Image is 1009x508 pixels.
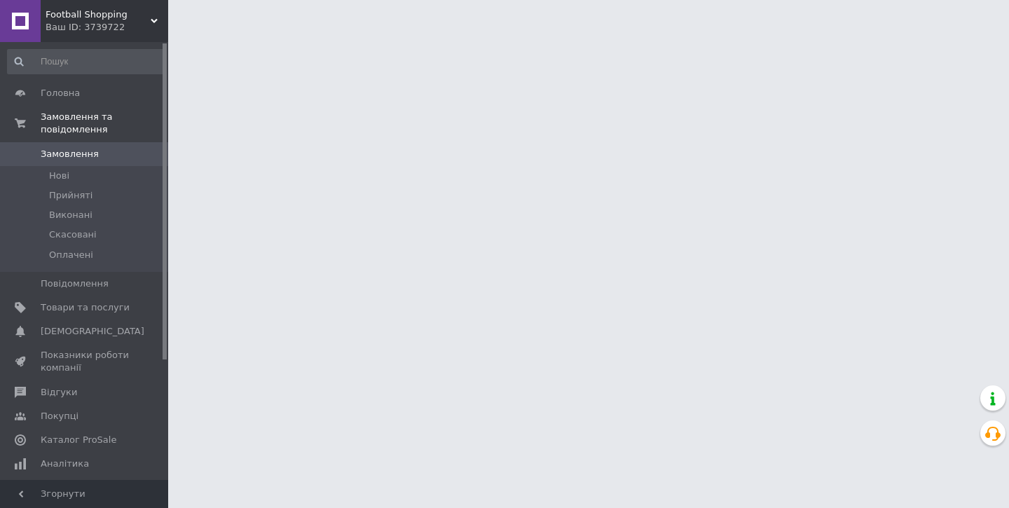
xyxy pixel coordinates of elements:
[41,458,89,470] span: Аналітика
[41,277,109,290] span: Повідомлення
[41,434,116,446] span: Каталог ProSale
[49,228,97,241] span: Скасовані
[41,87,80,99] span: Головна
[49,209,92,221] span: Виконані
[49,249,93,261] span: Оплачені
[41,301,130,314] span: Товари та послуги
[41,386,77,399] span: Відгуки
[7,49,165,74] input: Пошук
[41,349,130,374] span: Показники роботи компанії
[41,410,78,423] span: Покупці
[46,21,168,34] div: Ваш ID: 3739722
[49,170,69,182] span: Нові
[41,111,168,136] span: Замовлення та повідомлення
[49,189,92,202] span: Прийняті
[41,325,144,338] span: [DEMOGRAPHIC_DATA]
[46,8,151,21] span: Football Shopping
[41,148,99,160] span: Замовлення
